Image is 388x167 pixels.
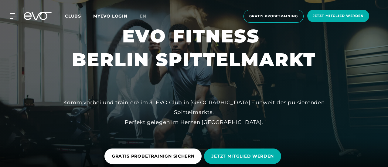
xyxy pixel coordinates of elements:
[242,10,305,23] a: Gratis Probetraining
[112,153,195,159] span: GRATIS PROBETRAINIGN SICHERN
[65,13,93,19] a: Clubs
[72,24,316,72] h1: EVO FITNESS BERLIN SPITTELMARKT
[305,10,371,23] a: Jetzt Mitglied werden
[313,13,364,18] span: Jetzt Mitglied werden
[249,14,298,19] span: Gratis Probetraining
[65,13,81,19] span: Clubs
[93,13,128,19] a: MYEVO LOGIN
[140,13,154,20] a: en
[211,153,274,159] span: JETZT MITGLIED WERDEN
[57,98,331,127] div: Komm vorbei und trainiere im 3. EVO Club in [GEOGRAPHIC_DATA] - unweit des pulsierenden Spittelma...
[140,13,146,19] span: en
